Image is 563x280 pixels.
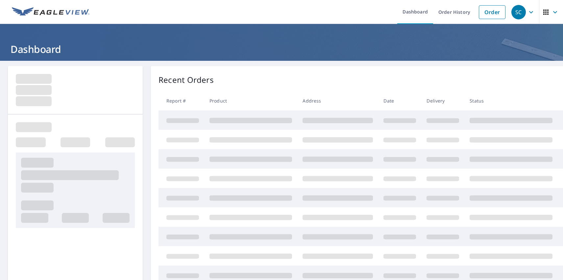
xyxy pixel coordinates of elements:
[479,5,505,19] a: Order
[421,91,464,110] th: Delivery
[204,91,297,110] th: Product
[159,91,204,110] th: Report #
[378,91,421,110] th: Date
[297,91,378,110] th: Address
[464,91,558,110] th: Status
[511,5,526,19] div: SC
[8,42,555,56] h1: Dashboard
[12,7,89,17] img: EV Logo
[159,74,214,86] p: Recent Orders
